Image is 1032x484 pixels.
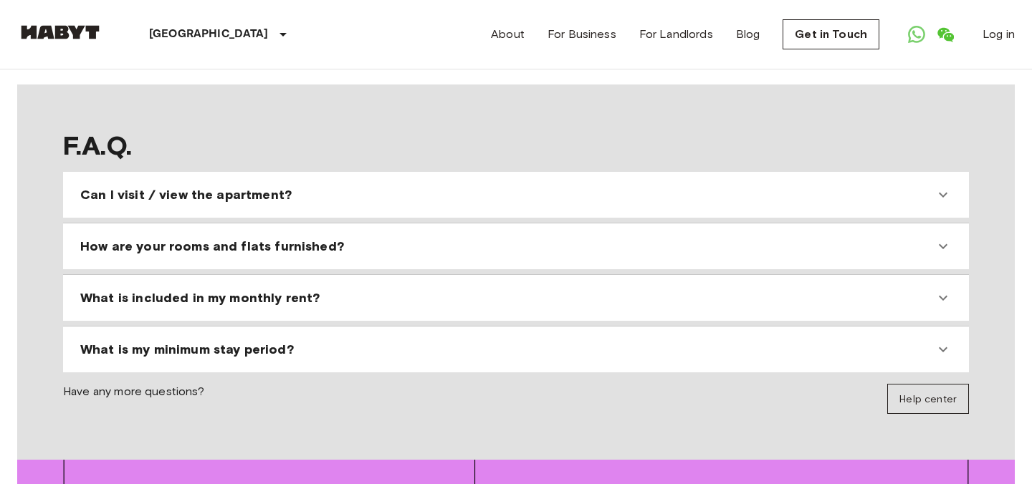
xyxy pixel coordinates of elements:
[491,26,525,43] a: About
[736,26,760,43] a: Blog
[983,26,1015,43] a: Log in
[80,341,294,358] span: What is my minimum stay period?
[902,20,931,49] a: Open WhatsApp
[639,26,713,43] a: For Landlords
[69,281,963,315] div: What is included in my monthly rent?
[899,393,957,405] span: Help center
[80,289,320,306] span: What is included in my monthly rent?
[783,19,879,49] a: Get in Touch
[931,20,960,49] a: Open WeChat
[69,229,963,263] div: How are your rooms and flats furnished?
[63,130,969,160] span: F.A.Q.
[548,26,616,43] a: For Business
[80,238,344,255] span: How are your rooms and flats furnished?
[69,332,963,367] div: What is my minimum stay period?
[887,384,969,414] a: Help center
[80,186,292,203] span: Can I visit / view the apartment?
[63,384,205,414] span: Have any more questions?
[69,178,963,212] div: Can I visit / view the apartment?
[17,25,103,39] img: Habyt
[149,26,269,43] p: [GEOGRAPHIC_DATA]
